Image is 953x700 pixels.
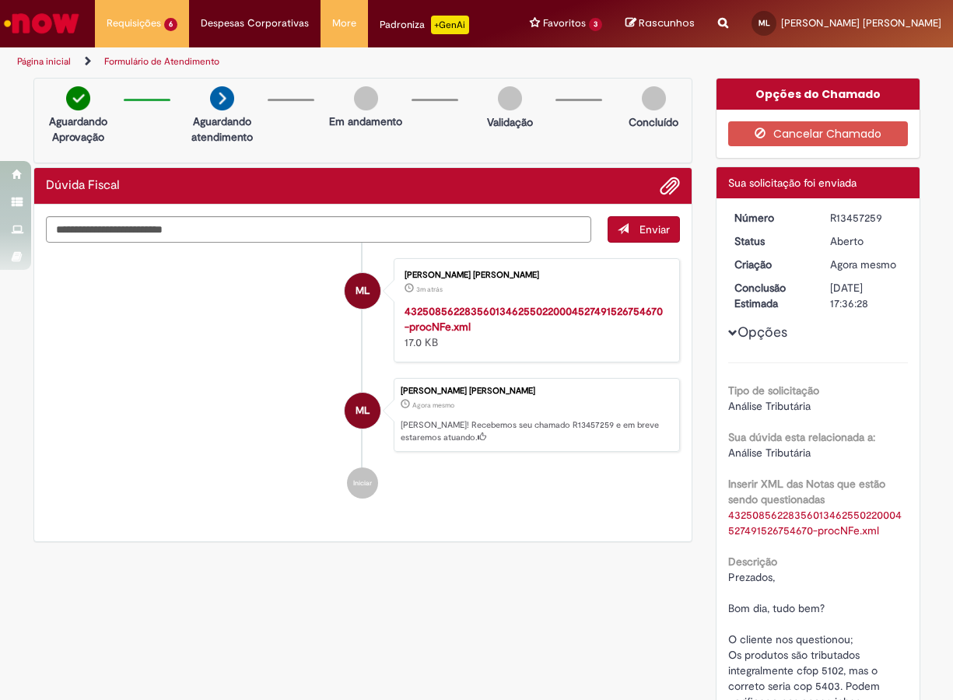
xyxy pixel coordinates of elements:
[345,393,380,429] div: MICAELE DA SILVA LOPES
[354,86,378,110] img: img-circle-grey.png
[401,387,671,396] div: [PERSON_NAME] [PERSON_NAME]
[639,16,695,30] span: Rascunhos
[332,16,356,31] span: More
[589,18,602,31] span: 3
[356,272,370,310] span: ML
[345,273,380,309] div: MICAELE DA SILVA LOPES
[728,446,811,460] span: Análise Tributária
[356,392,370,429] span: ML
[380,16,469,34] div: Padroniza
[728,508,902,537] a: Download de 43250856228356013462550220004527491526754670-procNFe.xml
[728,430,875,444] b: Sua dúvida esta relacionada a:
[830,280,902,311] div: [DATE] 17:36:28
[728,399,811,413] span: Análise Tributária
[608,216,680,243] button: Enviar
[329,114,402,129] p: Em andamento
[66,86,90,110] img: check-circle-green.png
[46,179,120,193] h2: Dúvida Fiscal Histórico de tíquete
[728,555,777,569] b: Descrição
[639,222,670,236] span: Enviar
[728,176,857,190] span: Sua solicitação foi enviada
[487,114,533,130] p: Validação
[46,216,592,243] textarea: Digite sua mensagem aqui...
[830,257,902,272] div: 28/08/2025 11:36:24
[431,16,469,34] p: +GenAi
[498,86,522,110] img: img-circle-grey.png
[12,47,624,76] ul: Trilhas de página
[416,285,443,294] time: 28/08/2025 11:33:22
[543,16,586,31] span: Favoritos
[728,121,908,146] button: Cancelar Chamado
[412,401,454,410] time: 28/08/2025 11:36:24
[759,18,770,28] span: ML
[40,114,116,145] p: Aguardando Aprovação
[660,176,680,196] button: Adicionar anexos
[46,378,681,453] li: MICAELE DA SILVA LOPES
[405,271,664,280] div: [PERSON_NAME] [PERSON_NAME]
[642,86,666,110] img: img-circle-grey.png
[201,16,309,31] span: Despesas Corporativas
[728,383,819,397] b: Tipo de solicitação
[717,79,920,110] div: Opções do Chamado
[830,257,896,271] time: 28/08/2025 11:36:24
[723,257,818,272] dt: Criação
[107,16,161,31] span: Requisições
[405,304,663,334] a: 43250856228356013462550220004527491526754670-procNFe.xml
[210,86,234,110] img: arrow-next.png
[184,114,260,145] p: Aguardando atendimento
[830,210,902,226] div: R13457259
[830,257,896,271] span: Agora mesmo
[728,477,885,506] b: Inserir XML das Notas que estão sendo questionadas
[401,419,671,443] p: [PERSON_NAME]! Recebemos seu chamado R13457259 e em breve estaremos atuando.
[416,285,443,294] span: 3m atrás
[723,280,818,311] dt: Conclusão Estimada
[830,233,902,249] div: Aberto
[104,55,219,68] a: Formulário de Atendimento
[723,233,818,249] dt: Status
[17,55,71,68] a: Página inicial
[2,8,82,39] img: ServiceNow
[46,243,681,515] ul: Histórico de tíquete
[629,114,678,130] p: Concluído
[164,18,177,31] span: 6
[781,16,941,30] span: [PERSON_NAME] [PERSON_NAME]
[405,303,664,350] div: 17.0 KB
[625,16,695,31] a: Rascunhos
[412,401,454,410] span: Agora mesmo
[723,210,818,226] dt: Número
